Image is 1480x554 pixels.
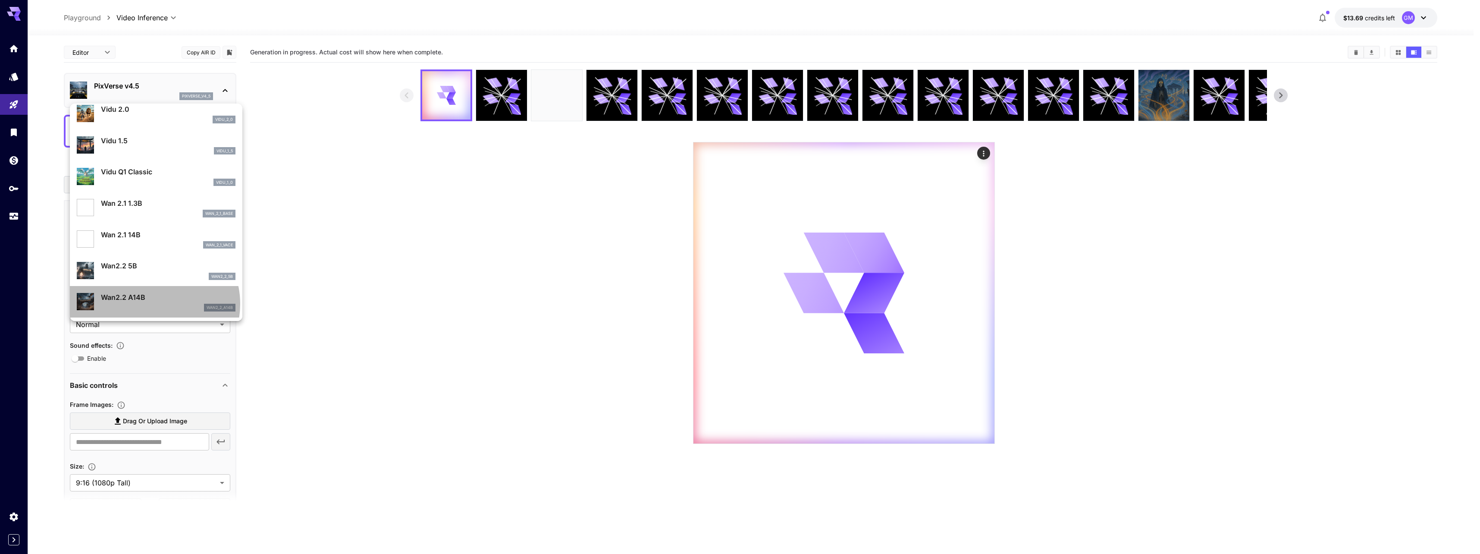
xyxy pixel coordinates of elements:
[211,274,233,280] p: wan2_2_5b
[77,101,235,127] div: Vidu 2.0vidu_2_0
[77,195,235,221] div: Wan 2.1 1.3Bwan_2_1_base
[206,242,233,248] p: wan_2_1_vace
[77,132,235,158] div: Vidu 1.5vidu_1_5
[216,179,233,186] p: vidu_1_0
[207,305,233,311] p: wan2_2_a14b
[77,163,235,189] div: Vidu Q1 Classicvidu_1_0
[101,261,235,271] p: Wan2.2 5B
[77,289,235,315] div: Wan2.2 A14Bwan2_2_a14b
[205,211,233,217] p: wan_2_1_base
[101,135,235,146] p: Vidu 1.5
[101,230,235,240] p: Wan 2.1 14B
[216,148,233,154] p: vidu_1_5
[77,257,235,283] div: Wan2.2 5Bwan2_2_5b
[101,292,235,302] p: Wan2.2 A14B
[101,104,235,114] p: Vidu 2.0
[101,167,235,177] p: Vidu Q1 Classic
[77,226,235,252] div: Wan 2.1 14Bwan_2_1_vace
[101,198,235,208] p: Wan 2.1 1.3B
[215,116,233,123] p: vidu_2_0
